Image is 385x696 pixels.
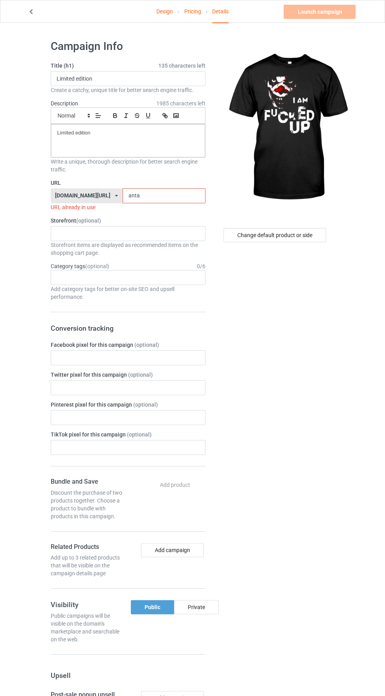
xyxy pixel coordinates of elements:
[51,431,205,438] label: TikTok pixel for this campaign
[127,431,152,438] span: (optional)
[51,543,125,551] h4: Related Products
[51,324,205,333] h3: Conversion tracking
[76,217,101,224] span: (optional)
[51,489,125,520] div: Discount the purchase of two products together. Choose a product to bundle with products in this ...
[128,372,153,378] span: (optional)
[51,39,205,53] h1: Campaign Info
[51,285,205,301] div: Add category tags for better on-site SEO and upsell performance.
[51,179,205,187] label: URL
[51,371,205,379] label: Twitter pixel for this campaign
[51,158,205,173] div: Write a unique, thorough description for better search engine traffic.
[51,203,205,211] div: URL already in use
[133,401,158,408] span: (optional)
[156,0,173,22] a: Design
[156,99,205,107] span: 1985 characters left
[141,543,204,557] button: Add campaign
[57,129,199,137] p: LimIted edition
[51,478,125,486] h4: Bundle and Save
[51,600,125,609] h3: Visibility
[51,401,205,409] label: Pinterest pixel for this campaign
[51,262,109,270] label: Category tags
[224,228,326,242] div: Change default product or side
[51,217,205,225] label: Storefront
[51,554,125,577] div: Add up to 3 related products that will be visible on the campaign details page
[51,612,125,643] div: Public campaigns will be visible on the domain's marketplace and searchable on the web.
[197,262,205,270] div: 0 / 6
[85,263,109,269] span: (optional)
[184,0,201,22] a: Pricing
[51,341,205,349] label: Facebook pixel for this campaign
[55,193,110,198] div: [DOMAIN_NAME][URL]
[134,342,159,348] span: (optional)
[158,62,205,70] span: 135 characters left
[51,241,205,257] div: Storefront items are displayed as recommended items on the shopping cart page.
[51,86,205,94] div: Create a catchy, unique title for better search engine traffic.
[212,0,229,23] div: Details
[51,671,205,680] h3: Upsell
[51,100,78,107] label: Description
[131,600,174,614] div: Public
[174,600,219,614] div: Private
[51,62,205,70] label: Title (h1)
